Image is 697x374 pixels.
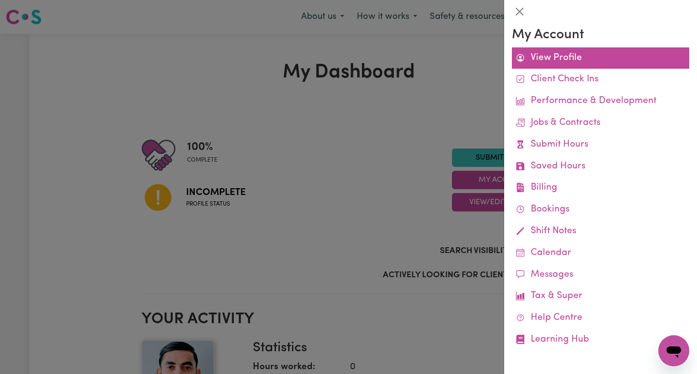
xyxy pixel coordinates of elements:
a: Calendar [512,242,689,264]
a: Performance & Development [512,90,689,112]
a: Submit Hours [512,134,689,156]
a: Client Check Ins [512,69,689,90]
a: Shift Notes [512,221,689,242]
a: Help Centre [512,307,689,329]
a: Jobs & Contracts [512,112,689,134]
a: View Profile [512,47,689,69]
a: Learning Hub [512,329,689,351]
button: Close [512,4,527,19]
h3: My Account [512,27,689,44]
a: Saved Hours [512,156,689,178]
a: Billing [512,177,689,199]
a: Bookings [512,199,689,221]
a: Tax & Super [512,285,689,307]
a: Messages [512,264,689,286]
iframe: Button to launch messaging window [658,335,689,366]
